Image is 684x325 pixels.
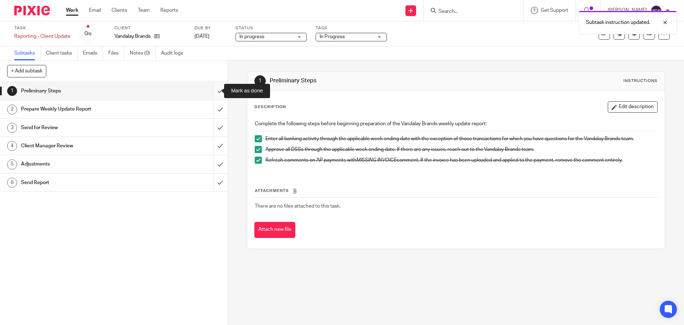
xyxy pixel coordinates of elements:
[161,46,188,60] a: Audit logs
[89,7,101,14] a: Email
[114,25,186,31] label: Client
[265,157,657,164] p: Refresh comments on AP payments with comment. If the invoice has been uploaded and applied to the...
[7,86,17,96] div: 1
[255,120,657,127] p: Complete the following steps before beginning preparation of the Vandalay Brands weekly update re...
[270,77,471,85] h1: Preliminary Steps
[608,101,658,113] button: Edit description
[21,159,144,169] h1: Adjustments
[14,6,50,15] img: Pixie
[21,177,144,188] h1: Send Report
[21,104,144,115] h1: Prepare Weekly Update Report
[316,25,387,31] label: Tags
[356,158,397,163] em: MISSING INVOICE
[84,30,92,38] div: 0
[7,159,17,169] div: 5
[130,46,156,60] a: Notes (0)
[160,7,178,14] a: Reports
[46,46,78,60] a: Client tasks
[195,25,227,31] label: Due by
[265,146,657,153] p: Approve all DSSs through the applicable week ending date. If there are any issues, reach out to t...
[21,141,144,151] h1: Client Manager Review
[138,7,150,14] a: Team
[21,122,144,133] h1: Send for Review
[586,19,650,26] p: Subtask instruction updated.
[21,86,144,96] h1: Preliminary Steps
[114,33,151,40] p: Vandalay Brands
[7,65,46,77] button: + Add subtask
[255,189,289,193] span: Attachments
[239,34,264,39] span: In progress
[651,5,662,16] img: svg%3E
[14,46,41,60] a: Subtasks
[623,78,658,84] div: Instructions
[83,46,103,60] a: Emails
[7,105,17,115] div: 2
[7,178,17,188] div: 6
[254,75,266,87] div: 1
[195,34,209,39] span: [DATE]
[88,32,92,36] small: /6
[254,222,295,238] button: Attach new file
[108,46,124,60] a: Files
[320,34,345,39] span: In Progress
[254,104,286,110] p: Description
[112,7,127,14] a: Clients
[66,7,78,14] a: Work
[14,33,71,40] div: Reporting - Client Update
[265,135,657,142] p: Enter all banking activity through the applicable week ending date with the exception of those tr...
[255,204,341,209] span: There are no files attached to this task.
[14,25,71,31] label: Task
[235,25,307,31] label: Status
[7,141,17,151] div: 4
[7,123,17,133] div: 3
